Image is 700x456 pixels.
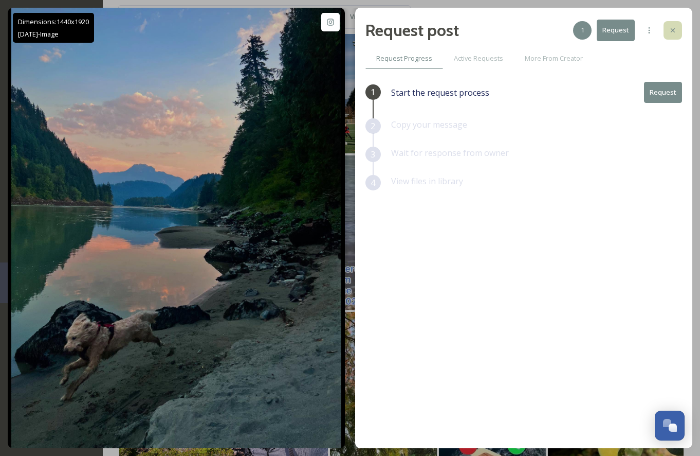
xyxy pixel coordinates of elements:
span: 1 [371,86,375,98]
span: Dimensions: 1440 x 1920 [18,17,89,26]
span: View files in library [391,176,463,187]
button: Request [644,82,682,103]
img: #hyperpiperthedog #dog #river #fraserriver #mountains #sunset #hopebc #bc #canada [11,8,341,448]
span: [DATE] - Image [18,29,59,39]
button: Request [597,20,635,41]
span: 1 [581,25,584,35]
button: Open Chat [655,411,685,441]
span: Request Progress [376,54,432,63]
span: 2 [371,120,375,132]
span: 3 [371,148,375,161]
span: More From Creator [525,54,583,63]
span: Wait for response from owner [391,147,509,159]
span: 4 [371,177,375,189]
span: Copy your message [391,119,467,130]
h2: Request post [365,18,459,43]
span: Active Requests [454,54,503,63]
span: Start the request process [391,86,489,99]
